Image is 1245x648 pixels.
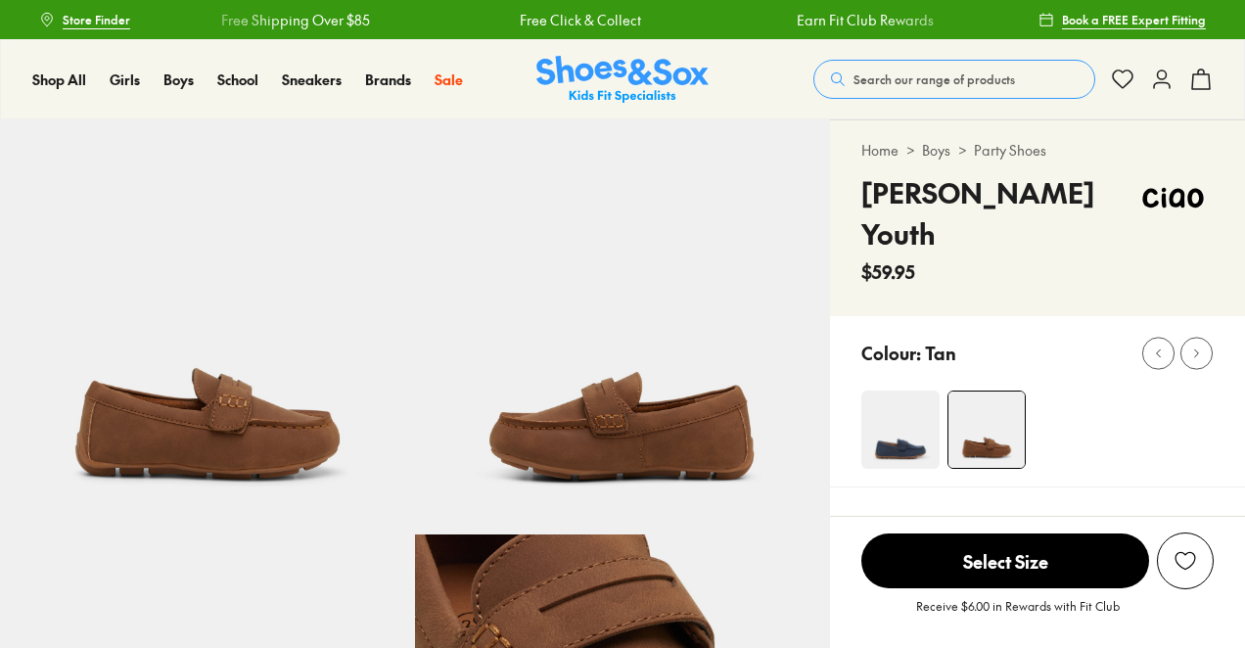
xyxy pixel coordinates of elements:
[861,140,899,161] a: Home
[435,69,463,90] a: Sale
[536,56,709,104] img: SNS_Logo_Responsive.svg
[861,172,1132,255] h4: [PERSON_NAME] Youth
[796,10,933,30] a: Earn Fit Club Rewards
[1132,172,1214,223] img: Vendor logo
[63,11,130,28] span: Store Finder
[1062,11,1206,28] span: Book a FREE Expert Fitting
[853,70,1015,88] span: Search our range of products
[948,392,1025,468] img: 4-474354_1
[1157,532,1214,589] button: Add to Wishlist
[519,10,640,30] a: Free Click & Collect
[39,2,130,37] a: Store Finder
[861,258,915,285] span: $59.95
[163,69,194,89] span: Boys
[435,69,463,89] span: Sale
[365,69,411,89] span: Brands
[861,533,1149,588] span: Select Size
[282,69,342,90] a: Sneakers
[110,69,140,90] a: Girls
[813,60,1095,99] button: Search our range of products
[415,119,830,534] img: 5-474355_1
[861,532,1149,589] button: Select Size
[32,69,86,90] a: Shop All
[32,69,86,89] span: Shop All
[365,69,411,90] a: Brands
[536,56,709,104] a: Shoes & Sox
[217,69,258,90] a: School
[925,340,956,366] p: Tan
[861,140,1214,161] div: > >
[974,140,1046,161] a: Party Shoes
[220,10,369,30] a: Free Shipping Over $85
[163,69,194,90] a: Boys
[922,140,950,161] a: Boys
[861,340,921,366] p: Colour:
[217,69,258,89] span: School
[916,597,1120,632] p: Receive $6.00 in Rewards with Fit Club
[861,391,940,469] img: 4-475635_1
[110,69,140,89] span: Girls
[1038,2,1206,37] a: Book a FREE Expert Fitting
[282,69,342,89] span: Sneakers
